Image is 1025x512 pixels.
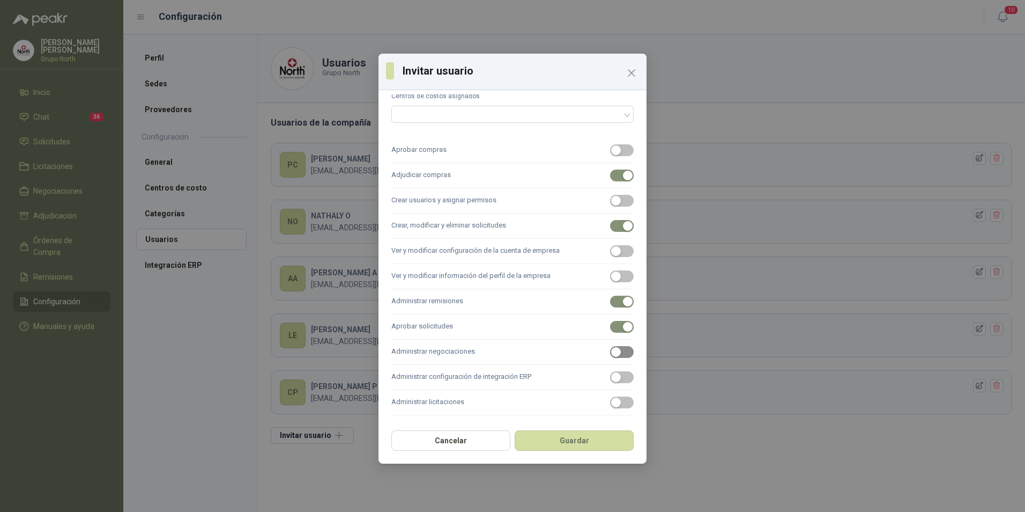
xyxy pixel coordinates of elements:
[610,321,634,333] button: Aprobar solicitudes
[391,188,634,214] label: Crear usuarios y asignar permisos
[391,430,510,451] button: Cancelar
[610,170,634,181] button: Adjudicar compras
[391,91,634,101] label: Centros de costos asignados
[391,289,634,314] label: Administrar remisiones
[391,340,634,365] label: Administrar negociaciones
[610,296,634,308] button: Administrar remisiones
[610,144,634,156] button: Aprobar compras
[610,220,634,232] button: Crear, modificar y eliminar solicitudes
[391,214,634,239] label: Crear, modificar y eliminar solicitudes
[391,264,634,289] label: Ver y modificar información del perfil de la empresa
[610,397,634,408] button: Administrar licitaciones
[610,346,634,358] button: Administrar negociaciones
[391,163,634,188] label: Adjudicar compras
[610,371,634,383] button: Administrar configuración de integración ERP
[391,314,634,340] label: Aprobar solicitudes
[610,245,634,257] button: Ver y modificar configuración de la cuenta de empresa
[391,239,634,264] label: Ver y modificar configuración de la cuenta de empresa
[610,195,634,207] button: Crear usuarios y asignar permisos
[515,430,634,451] button: Guardar
[610,270,634,282] button: Ver y modificar información del perfil de la empresa
[403,63,639,79] h3: Invitar usuario
[391,390,634,415] label: Administrar licitaciones
[623,64,640,82] button: Close
[391,138,634,163] label: Aprobar compras
[391,365,634,390] label: Administrar configuración de integración ERP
